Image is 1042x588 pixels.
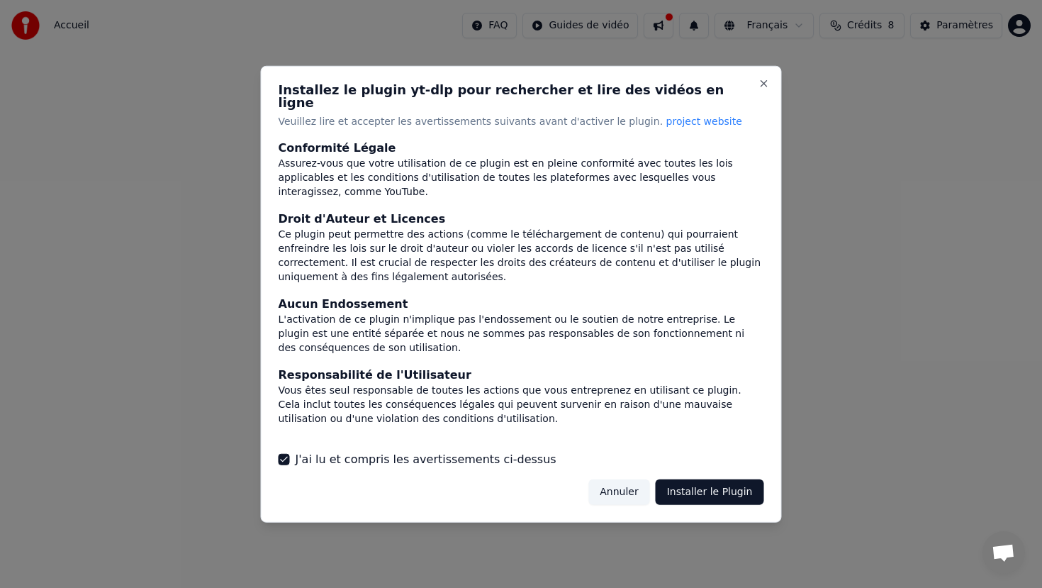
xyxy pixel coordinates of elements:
[279,211,764,228] div: Droit d'Auteur et Licences
[279,296,764,313] div: Aucun Endossement
[279,157,764,199] div: Assurez-vous que votre utilisation de ce plugin est en pleine conformité avec toutes les lois app...
[666,115,742,126] span: project website
[656,479,764,505] button: Installer le Plugin
[279,114,764,128] p: Veuillez lire et accepter les avertissements suivants avant d'activer le plugin.
[279,313,764,355] div: L'activation de ce plugin n'implique pas l'endossement ou le soutien de notre entreprise. Le plug...
[279,384,764,426] div: Vous êtes seul responsable de toutes les actions que vous entreprenez en utilisant ce plugin. Cel...
[279,228,764,284] div: Ce plugin peut permettre des actions (comme le téléchargement de contenu) qui pourraient enfreind...
[588,479,649,505] button: Annuler
[279,367,764,384] div: Responsabilité de l'Utilisateur
[279,83,764,109] h2: Installez le plugin yt-dlp pour rechercher et lire des vidéos en ligne
[279,140,764,157] div: Conformité Légale
[296,451,556,468] label: J'ai lu et compris les avertissements ci-dessus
